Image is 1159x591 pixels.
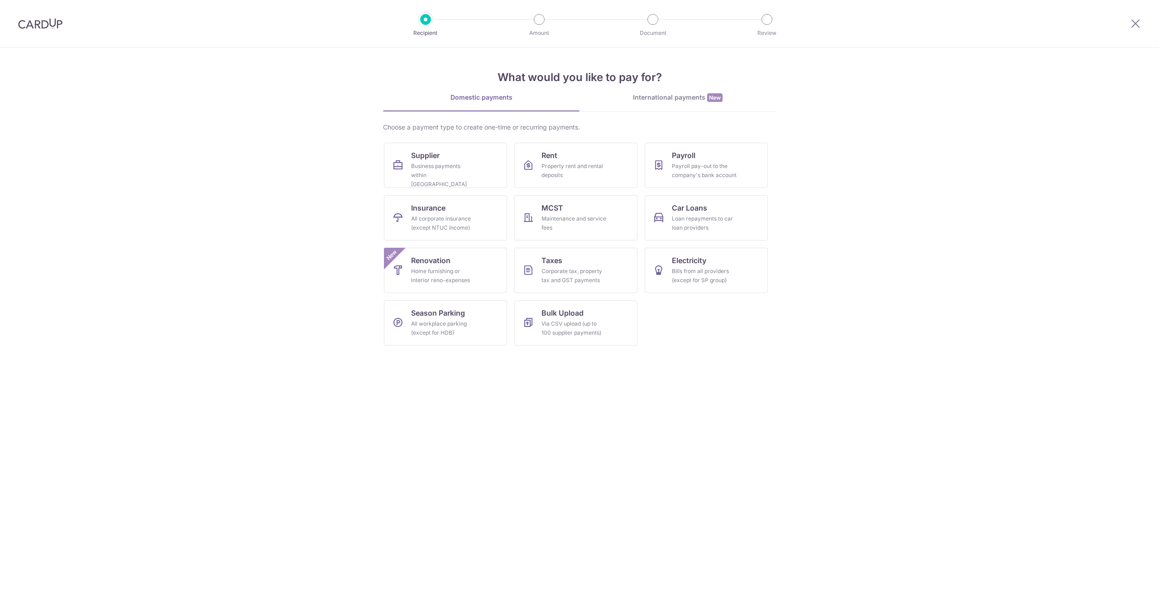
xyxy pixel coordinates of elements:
[672,202,707,213] span: Car Loans
[579,93,776,102] div: International payments
[645,248,768,293] a: ElectricityBills from all providers (except for SP group)
[645,195,768,240] a: Car LoansLoan repayments to car loan providers
[18,18,62,29] img: CardUp
[514,143,637,188] a: RentProperty rent and rental deposits
[672,150,695,161] span: Payroll
[514,300,637,346] a: Bulk UploadVia CSV upload (up to 100 supplier payments)
[541,202,563,213] span: MCST
[384,248,507,293] a: RenovationHome furnishing or interior reno-expensesNew
[392,29,459,38] p: Recipient
[411,308,465,318] span: Season Parking
[707,93,723,102] span: New
[514,248,637,293] a: TaxesCorporate tax, property tax and GST payments
[383,69,776,86] h4: What would you like to pay for?
[541,150,557,161] span: Rent
[411,214,476,232] div: All corporate insurance (except NTUC Income)
[411,162,476,189] div: Business payments within [GEOGRAPHIC_DATA]
[541,319,607,337] div: Via CSV upload (up to 100 supplier payments)
[672,255,706,266] span: Electricity
[1101,564,1150,586] iframe: Opens a widget where you can find more information
[384,195,507,240] a: InsuranceAll corporate insurance (except NTUC Income)
[733,29,800,38] p: Review
[384,300,507,346] a: Season ParkingAll workplace parking (except for HDB)
[672,214,737,232] div: Loan repayments to car loan providers
[672,162,737,180] div: Payroll pay-out to the company's bank account
[411,202,445,213] span: Insurance
[383,93,579,102] div: Domestic payments
[384,143,507,188] a: SupplierBusiness payments within [GEOGRAPHIC_DATA]
[672,267,737,285] div: Bills from all providers (except for SP group)
[383,123,776,132] div: Choose a payment type to create one-time or recurring payments.
[411,255,450,266] span: Renovation
[541,162,607,180] div: Property rent and rental deposits
[506,29,573,38] p: Amount
[541,214,607,232] div: Maintenance and service fees
[384,248,399,263] span: New
[645,143,768,188] a: PayrollPayroll pay-out to the company's bank account
[411,267,476,285] div: Home furnishing or interior reno-expenses
[411,150,440,161] span: Supplier
[541,267,607,285] div: Corporate tax, property tax and GST payments
[541,308,584,318] span: Bulk Upload
[619,29,686,38] p: Document
[514,195,637,240] a: MCSTMaintenance and service fees
[541,255,562,266] span: Taxes
[411,319,476,337] div: All workplace parking (except for HDB)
